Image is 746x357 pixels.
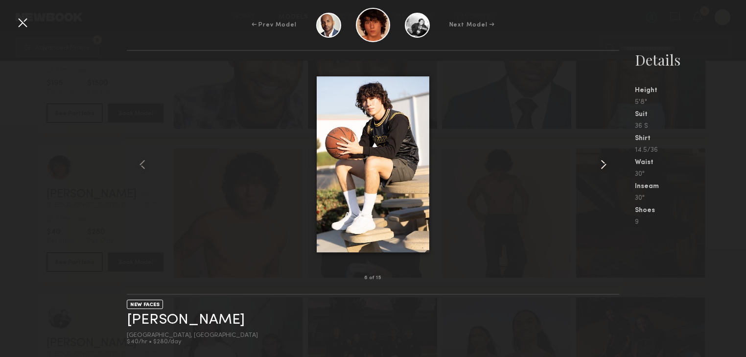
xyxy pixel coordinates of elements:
[127,312,245,328] a: [PERSON_NAME]
[635,50,746,70] div: Details
[635,171,746,178] div: 30"
[252,21,297,29] div: ← Prev Model
[635,147,746,154] div: 14.5/36
[635,159,746,166] div: Waist
[127,300,163,309] div: NEW FACES
[635,195,746,202] div: 30"
[127,333,258,339] div: [GEOGRAPHIC_DATA], [GEOGRAPHIC_DATA]
[635,99,746,106] div: 5'8"
[127,339,258,345] div: $40/hr • $280/day
[635,207,746,214] div: Shoes
[635,219,746,226] div: 9
[364,276,381,281] div: 6 of 15
[635,111,746,118] div: Suit
[635,135,746,142] div: Shirt
[449,21,495,29] div: Next Model →
[635,123,746,130] div: 36 S
[635,183,746,190] div: Inseam
[635,87,746,94] div: Height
